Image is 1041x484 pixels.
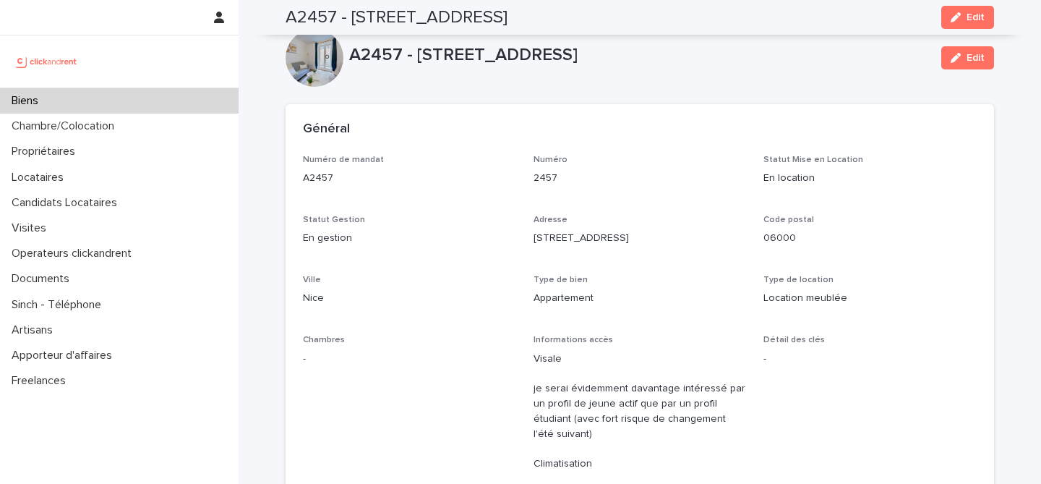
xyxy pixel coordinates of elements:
span: Adresse [534,216,567,224]
p: Documents [6,272,81,286]
button: Edit [941,6,994,29]
p: - [303,352,516,367]
p: A2457 - [STREET_ADDRESS] [349,45,930,66]
p: Visale je serai évidemment davantage intéressé par un profil de jeune actif que par un profil étu... [534,352,747,472]
h2: A2457 - [STREET_ADDRESS] [286,7,507,28]
p: Apporteur d'affaires [6,349,124,362]
p: [STREET_ADDRESS] [534,231,747,246]
p: Appartement [534,291,747,306]
span: Statut Gestion [303,216,365,224]
p: Chambre/Colocation [6,119,126,133]
p: Propriétaires [6,145,87,158]
span: Type de location [763,276,834,284]
img: UCB0brd3T0yccxBKYDjQ [12,47,82,76]
span: Type de bien [534,276,588,284]
span: Numéro de mandat [303,156,384,164]
p: Candidats Locataires [6,196,129,210]
p: - [763,352,977,367]
p: Visites [6,221,58,235]
span: Statut Mise en Location [763,156,863,164]
span: Edit [967,53,985,63]
span: Edit [967,12,985,22]
p: A2457 [303,171,516,186]
span: Code postal [763,216,814,224]
span: Informations accès [534,336,613,344]
span: Ville [303,276,321,284]
span: Numéro [534,156,567,164]
p: Freelances [6,374,77,388]
p: Location meublée [763,291,977,306]
p: Nice [303,291,516,306]
span: Détail des clés [763,336,825,344]
button: Edit [941,46,994,69]
p: Locataires [6,171,75,184]
p: Sinch - Téléphone [6,298,113,312]
p: Biens [6,94,50,108]
p: Artisans [6,323,64,337]
p: En gestion [303,231,516,246]
h2: Général [303,122,350,137]
p: 06000 [763,231,977,246]
p: En location [763,171,977,186]
p: Operateurs clickandrent [6,247,143,260]
p: 2457 [534,171,747,186]
span: Chambres [303,336,345,344]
